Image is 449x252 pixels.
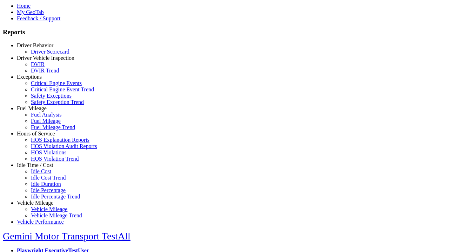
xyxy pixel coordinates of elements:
a: Driver Scorecard [31,49,69,55]
a: Feedback / Support [17,15,60,21]
a: Idle Duration [31,181,61,187]
a: Hours of Service [17,131,55,136]
a: DVIR Trend [31,68,59,73]
a: Idle Percentage Trend [31,194,80,199]
a: Driver Behavior [17,42,53,48]
a: HOS Violations [31,149,66,155]
a: Vehicle Mileage [31,206,67,212]
a: Fuel Mileage [17,105,47,111]
a: Gemini Motor Transport TestAll [3,231,130,241]
a: Fuel Mileage [31,118,61,124]
a: My GeoTab [17,9,44,15]
a: Idle Cost Trend [31,175,66,181]
a: Idle Time / Cost [17,162,53,168]
a: Fuel Analysis [31,112,62,118]
a: Driver Vehicle Inspection [17,55,74,61]
h3: Reports [3,28,446,36]
a: Fuel Mileage Trend [31,124,75,130]
a: Safety Exception Trend [31,99,84,105]
a: Vehicle Performance [17,219,64,225]
a: Safety Exceptions [31,93,72,99]
a: Idle Percentage [31,187,66,193]
a: Idle Cost [31,168,51,174]
a: Exceptions [17,74,42,80]
a: Critical Engine Event Trend [31,86,94,92]
a: Vehicle Mileage [17,200,53,206]
a: Home [17,3,31,9]
a: HOS Explanation Reports [31,137,89,143]
a: HOS Violation Trend [31,156,79,162]
a: Critical Engine Events [31,80,82,86]
a: Vehicle Mileage Trend [31,212,82,218]
a: HOS Violation Audit Reports [31,143,97,149]
a: DVIR [31,61,45,67]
